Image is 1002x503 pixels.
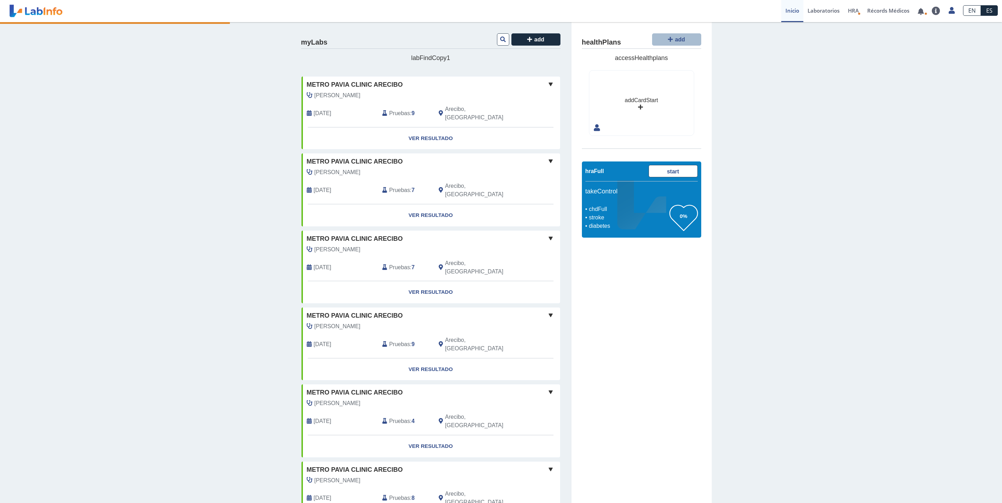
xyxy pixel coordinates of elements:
[412,187,415,193] b: 7
[307,80,403,90] span: Metro Pavia Clinic Arecibo
[670,212,698,220] h3: 0%
[445,182,523,199] span: Arecibo, PR
[314,322,360,331] span: Rivera Rivera, Herbert
[301,358,560,380] a: Ver Resultado
[585,168,604,174] span: hraFull
[411,54,450,61] span: labFindCopy1
[625,96,658,105] div: addCardStart
[307,234,403,244] span: Metro Pavia Clinic Arecibo
[314,245,360,254] span: Nieves Rodriguez, Mariela
[377,105,433,122] div: :
[377,259,433,276] div: :
[301,435,560,457] a: Ver Resultado
[445,336,523,353] span: Arecibo, PR
[615,54,668,61] span: accessHealthplans
[675,37,685,42] span: add
[412,264,415,270] b: 7
[667,168,679,174] span: start
[301,281,560,303] a: Ver Resultado
[587,222,670,230] li: diabetes
[652,33,701,46] button: add
[389,186,410,194] span: Pruebas
[445,259,523,276] span: Arecibo, PR
[389,340,410,349] span: Pruebas
[587,205,670,213] li: chdFull
[445,105,523,122] span: Arecibo, PR
[412,110,415,116] b: 9
[389,494,410,502] span: Pruebas
[445,413,523,430] span: Arecibo, PR
[301,127,560,150] a: Ver Resultado
[848,7,859,14] span: HRA
[377,413,433,430] div: :
[585,188,698,196] h5: takeControl
[314,494,331,502] span: 2022-08-27
[301,38,327,47] h4: myLabs
[314,476,360,485] span: Melon Velez, Juan
[649,165,698,177] a: start
[412,341,415,347] b: 9
[534,37,544,42] span: add
[940,476,994,495] iframe: Help widget launcher
[307,388,403,397] span: Metro Pavia Clinic Arecibo
[981,5,998,16] a: ES
[307,311,403,320] span: Metro Pavia Clinic Arecibo
[511,33,560,46] button: add
[587,213,670,222] li: stroke
[582,38,621,47] h4: healthPlans
[314,340,331,349] span: 2022-11-22
[314,109,331,118] span: 2023-08-14
[389,109,410,118] span: Pruebas
[307,465,403,475] span: Metro Pavia Clinic Arecibo
[412,495,415,501] b: 8
[314,186,331,194] span: 2023-05-11
[377,336,433,353] div: :
[314,263,331,272] span: 2023-02-10
[389,417,410,425] span: Pruebas
[307,157,403,166] span: Metro Pavia Clinic Arecibo
[963,5,981,16] a: EN
[314,417,331,425] span: 2022-11-02
[377,182,433,199] div: :
[412,418,415,424] b: 4
[314,399,360,408] span: Melon Velez, Juan
[314,168,360,177] span: Melon Velez, Juan
[301,204,560,226] a: Ver Resultado
[314,91,360,100] span: Hernandez Nieves, Carlos
[389,263,410,272] span: Pruebas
